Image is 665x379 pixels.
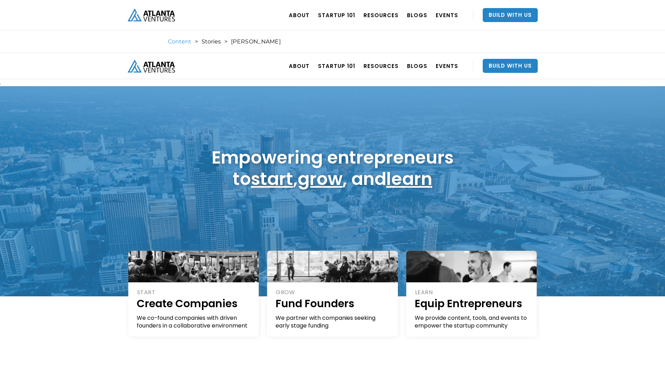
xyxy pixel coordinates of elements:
a: BLOGS [407,3,427,23]
a: start [251,113,293,138]
a: RESOURCES [364,3,399,23]
div: > [195,38,198,45]
div: [PERSON_NAME] [231,38,281,45]
h1: Empowering entrepreneurs to , , and [212,94,454,137]
a: GROWFund FoundersWe partner with companies seeking early stage funding [267,198,398,284]
a: Startup 101 [318,3,355,23]
a: RESOURCES [364,5,399,25]
a: Content [168,38,191,45]
a: Stories [202,38,221,45]
a: BLOGS [407,5,427,25]
a: Build With Us [483,6,538,20]
div: LEARN [415,236,529,243]
div: START [137,236,251,243]
h1: Fund Founders [276,243,390,258]
div: We provide content, tools, and events to empower the startup community [415,261,529,277]
a: STARTCreate CompaniesWe co-found companies with driven founders in a collaborative environment [128,198,259,284]
div: GROW [276,236,390,243]
a: LEARNEquip EntrepreneursWe provide content, tools, and events to empower the startup community [406,198,537,284]
a: EVENTS [436,3,458,23]
a: Build With Us [483,8,538,22]
a: grow [298,113,342,138]
a: ABOUT [289,3,310,23]
h1: Create Companies [137,243,251,258]
a: ABOUT [289,5,310,25]
div: We partner with companies seeking early stage funding [276,261,390,277]
a: learn [386,113,432,138]
div: We co-found companies with driven founders in a collaborative environment [137,261,251,277]
a: Startup 101 [318,5,355,25]
div: > [224,38,228,45]
h1: Equip Entrepreneurs [415,243,529,258]
a: EVENTS [436,5,458,25]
